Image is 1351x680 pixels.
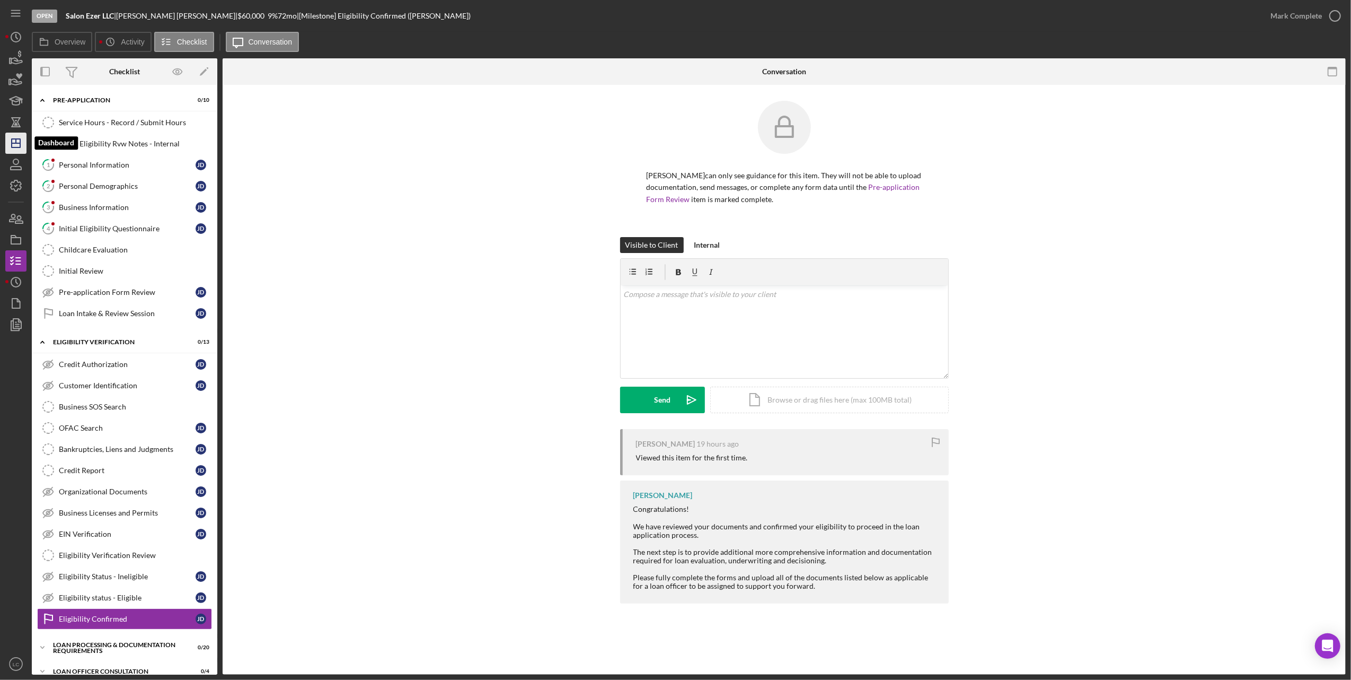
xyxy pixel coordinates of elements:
a: EIN VerificationJD [37,524,212,545]
div: J D [196,423,206,433]
a: Loan Intake & Review SessionJD [37,303,212,324]
div: Personal Information [59,161,196,169]
div: Eligibility Verification Review [59,551,211,560]
div: J D [196,465,206,476]
div: J D [196,202,206,213]
a: Customer IdentificationJD [37,375,212,396]
div: Organizational Documents [59,487,196,496]
div: 0 / 4 [190,668,209,675]
div: Initial Eligibility Questionnaire [59,224,196,233]
div: Please fully complete the forms and upload all of the documents listed below as applicable for a ... [633,573,938,590]
div: Checklist [109,67,140,76]
div: 0 / 13 [190,339,209,345]
div: Business SOS Search [59,403,211,411]
div: Loan Processing & Documentation Requirements [53,642,183,654]
div: [PERSON_NAME] [PERSON_NAME] | [116,12,237,20]
div: J D [196,571,206,582]
div: Bankruptcies, Liens and Judgments [59,445,196,454]
div: [PERSON_NAME] [633,491,693,500]
time: 2025-09-03 18:21 [697,440,739,448]
div: J D [196,223,206,234]
a: Service Hours - Record / Submit Hours [37,112,212,133]
a: 4Initial Eligibility QuestionnaireJD [37,218,212,239]
button: Mark Complete [1260,5,1346,27]
a: Organizational DocumentsJD [37,481,212,502]
div: | [Milestone] Eligibility Confirmed ([PERSON_NAME]) [297,12,471,20]
a: Eligibility Verification Review [37,545,212,566]
div: 0 / 20 [190,644,209,651]
a: Eligibility ConfirmedJD [37,608,212,630]
label: Conversation [249,38,293,46]
div: Eligibility Status - Ineligible [59,572,196,581]
button: Activity [95,32,151,52]
div: J D [196,508,206,518]
div: Loan Officer Consultation [53,668,183,675]
div: Business Information [59,203,196,212]
label: Activity [121,38,144,46]
div: Childcare Evaluation [59,246,211,254]
div: Open [32,10,57,23]
p: [PERSON_NAME] can only see guidance for this item. They will not be able to upload documentation,... [647,170,922,205]
div: Pre-Application [53,97,183,103]
a: Initial Eligibility Rvw Notes - Internal [37,133,212,154]
a: 1Personal InformationJD [37,154,212,176]
div: EIN Verification [59,530,196,538]
a: Credit ReportJD [37,460,212,481]
div: 0 / 10 [190,97,209,103]
a: 2Personal DemographicsJD [37,176,212,197]
div: OFAC Search [59,424,196,432]
div: Personal Demographics [59,182,196,190]
div: Visible to Client [625,237,678,253]
tspan: 1 [47,161,50,168]
button: Visible to Client [620,237,684,253]
tspan: 4 [47,225,50,232]
a: Pre-application Form Review [647,182,920,203]
div: Open Intercom Messenger [1315,633,1340,659]
a: Pre-application Form ReviewJD [37,282,212,303]
div: Pre-application Form Review [59,288,196,297]
button: Send [620,387,705,413]
label: Overview [55,38,85,46]
a: Business SOS Search [37,396,212,417]
div: J D [196,529,206,539]
text: LC [13,661,19,667]
tspan: 2 [47,182,50,189]
div: J D [196,160,206,170]
div: J D [196,614,206,624]
div: | [66,12,116,20]
div: J D [196,592,206,603]
div: Customer Identification [59,381,196,390]
div: J D [196,486,206,497]
button: Conversation [226,32,299,52]
div: Eligibility Confirmed [59,615,196,623]
div: Conversation [762,67,806,76]
div: Mark Complete [1270,5,1322,27]
div: J D [196,308,206,319]
a: Business Licenses and PermitsJD [37,502,212,524]
div: The next step is to provide additional more comprehensive information and documentation required ... [633,548,938,565]
span: $60,000 [237,11,264,20]
div: J D [196,181,206,191]
div: J D [196,380,206,391]
tspan: 3 [47,204,50,211]
div: Business Licenses and Permits [59,509,196,517]
div: Eligibility status - Eligible [59,594,196,602]
div: We have reviewed your documents and confirmed your eligibility to proceed in the loan application... [633,522,938,539]
div: Credit Authorization [59,360,196,369]
a: Bankruptcies, Liens and JudgmentsJD [37,439,212,460]
div: Initial Review [59,267,211,275]
a: 3Business InformationJD [37,197,212,218]
div: Credit Report [59,466,196,475]
div: [PERSON_NAME] [636,440,695,448]
div: 72 mo [278,12,297,20]
div: Congratulations! [633,505,938,513]
a: OFAC SearchJD [37,417,212,439]
div: Initial Eligibility Rvw Notes - Internal [59,140,211,148]
a: Eligibility Status - IneligibleJD [37,566,212,587]
div: Service Hours - Record / Submit Hours [59,118,211,127]
a: Initial Review [37,260,212,282]
b: Salon Ezer LLC [66,11,114,20]
a: Eligibility status - EligibleJD [37,587,212,608]
div: J D [196,359,206,370]
div: Eligibility Verification [53,339,183,345]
